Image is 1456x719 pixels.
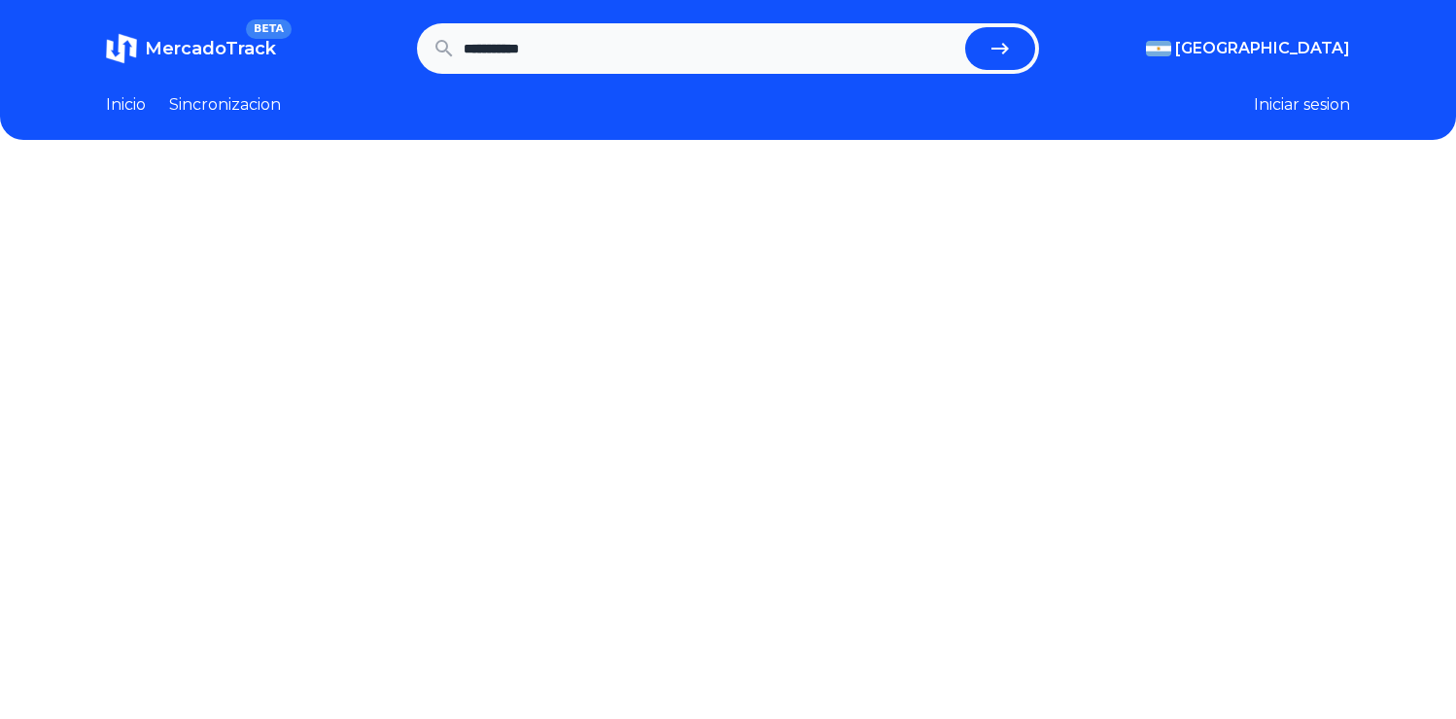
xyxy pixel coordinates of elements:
[1254,93,1350,117] button: Iniciar sesion
[246,19,292,39] span: BETA
[106,93,146,117] a: Inicio
[106,33,137,64] img: MercadoTrack
[1146,37,1350,60] button: [GEOGRAPHIC_DATA]
[1146,41,1171,56] img: Argentina
[106,33,276,64] a: MercadoTrackBETA
[145,38,276,59] span: MercadoTrack
[169,93,281,117] a: Sincronizacion
[1175,37,1350,60] span: [GEOGRAPHIC_DATA]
